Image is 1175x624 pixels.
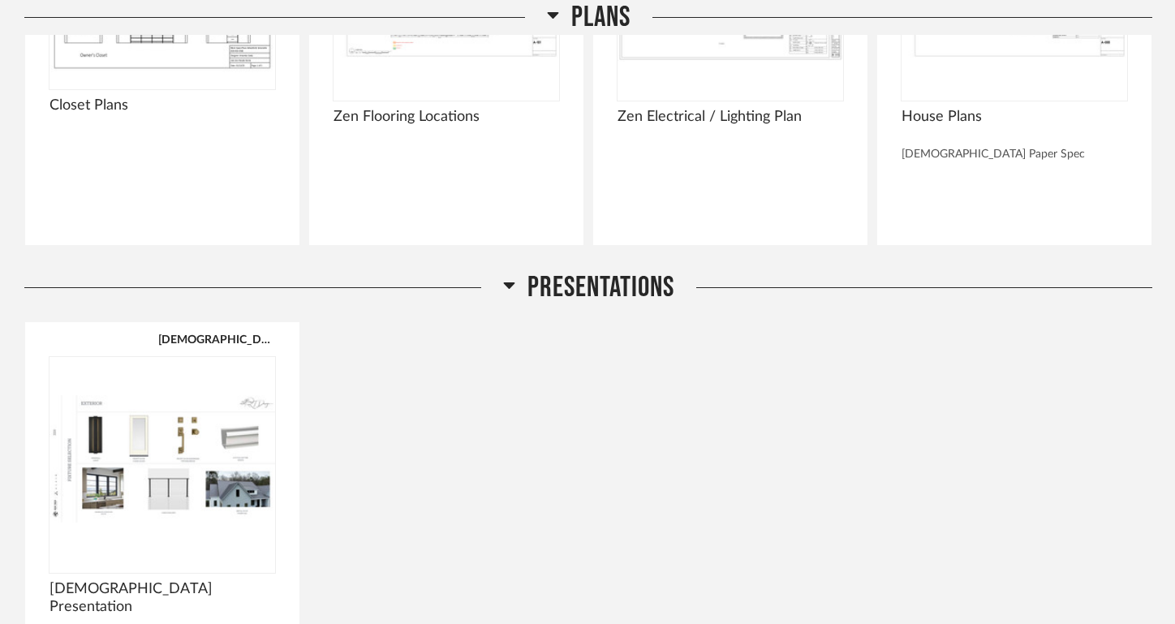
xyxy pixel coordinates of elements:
span: PRESENTATIONS [527,270,674,305]
span: Closet Plans [49,97,275,114]
img: undefined [49,357,275,560]
span: Zen Flooring Locations [334,108,559,126]
div: 0 [49,357,275,560]
span: Zen Electrical / Lighting Plan [618,108,843,126]
span: [DEMOGRAPHIC_DATA] Presentation [49,580,275,616]
button: [DEMOGRAPHIC_DATA] DESI...NTATION .pdf [158,333,271,346]
div: [DEMOGRAPHIC_DATA] Paper Spec [902,148,1127,161]
span: House Plans [902,108,1127,126]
